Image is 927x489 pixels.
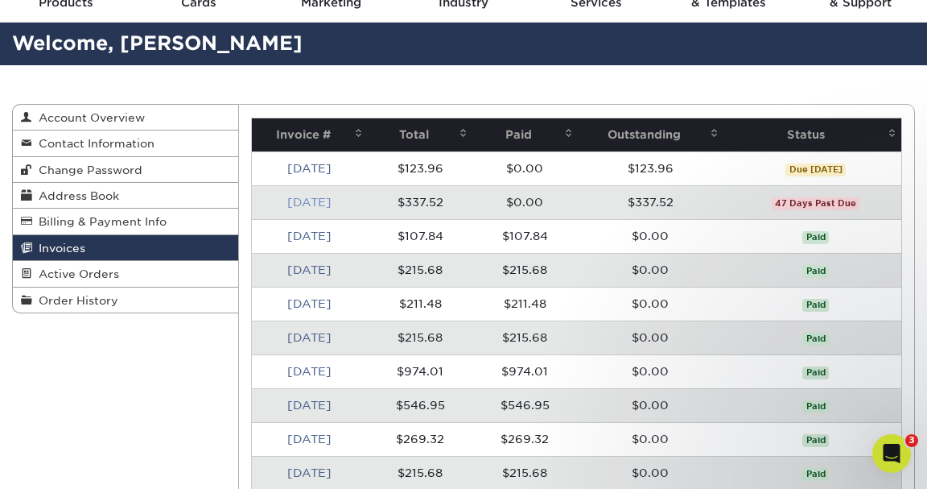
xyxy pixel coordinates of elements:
a: [DATE] [287,230,332,242]
span: Billing & Payment Info [32,215,167,228]
td: $0.00 [578,253,724,287]
span: 47 Days Past Due [772,197,859,210]
td: $0.00 [578,354,724,388]
span: Paid [802,333,828,346]
td: $211.48 [472,287,577,321]
td: $123.96 [578,151,724,185]
span: Address Book [32,189,119,202]
iframe: Intercom live chat [872,434,911,473]
span: Contact Information [32,137,154,150]
td: $546.95 [368,388,472,422]
th: Outstanding [578,118,724,151]
td: $0.00 [578,388,724,422]
td: $0.00 [578,219,724,253]
span: Paid [802,367,828,379]
td: $215.68 [472,253,577,287]
a: Contact Information [13,131,238,156]
a: Address Book [13,183,238,209]
a: Account Overview [13,105,238,131]
a: Billing & Payment Info [13,209,238,234]
td: $215.68 [368,253,472,287]
span: Invoices [32,242,85,255]
td: $107.84 [368,219,472,253]
a: [DATE] [287,399,332,412]
a: [DATE] [287,433,332,445]
a: [DATE] [287,263,332,276]
span: Order History [32,294,118,307]
td: $123.96 [368,151,472,185]
span: Change Password [32,164,142,176]
span: Paid [802,299,828,312]
a: Order History [13,288,238,313]
a: [DATE] [287,297,332,310]
td: $269.32 [368,422,472,456]
span: Paid [802,434,828,447]
td: $0.00 [578,422,724,456]
a: [DATE] [287,196,332,209]
td: $215.68 [368,321,472,354]
span: Paid [802,231,828,244]
th: Invoice # [252,118,369,151]
td: $546.95 [472,388,577,422]
a: [DATE] [287,466,332,479]
td: $107.84 [472,219,577,253]
td: $269.32 [472,422,577,456]
span: Active Orders [32,267,119,280]
td: $215.68 [472,321,577,354]
span: Due [DATE] [785,164,845,176]
span: Paid [802,400,828,413]
td: $0.00 [578,287,724,321]
span: Account Overview [32,111,145,124]
td: $0.00 [472,151,577,185]
td: $337.52 [578,185,724,219]
a: Invoices [13,235,238,261]
a: [DATE] [287,162,332,175]
td: $974.01 [368,354,472,388]
th: Paid [472,118,577,151]
a: [DATE] [287,365,332,378]
td: $0.00 [472,185,577,219]
td: $337.52 [368,185,472,219]
td: $974.01 [472,354,577,388]
span: 3 [905,434,918,447]
a: Change Password [13,157,238,183]
td: $211.48 [368,287,472,321]
a: [DATE] [287,331,332,344]
a: Active Orders [13,261,238,287]
span: Paid [802,468,828,481]
td: $0.00 [578,321,724,354]
span: Paid [802,265,828,278]
th: Total [368,118,472,151]
th: Status [723,118,901,151]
